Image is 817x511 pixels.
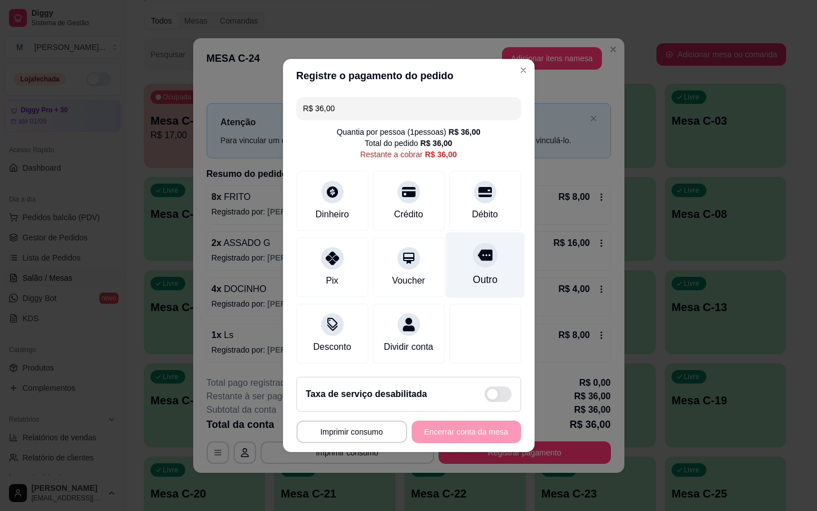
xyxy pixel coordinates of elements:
[392,274,425,288] div: Voucher
[296,421,407,443] button: Imprimir consumo
[449,126,481,138] div: R$ 36,00
[472,272,497,287] div: Outro
[425,149,457,160] div: R$ 36,00
[336,126,480,138] div: Quantia por pessoa ( 1 pessoas)
[472,208,497,221] div: Débito
[421,138,453,149] div: R$ 36,00
[365,138,453,149] div: Total do pedido
[316,208,349,221] div: Dinheiro
[313,340,352,354] div: Desconto
[394,208,423,221] div: Crédito
[283,59,535,93] header: Registre o pagamento do pedido
[360,149,457,160] div: Restante a cobrar
[306,387,427,401] h2: Taxa de serviço desabilitada
[514,61,532,79] button: Close
[326,274,338,288] div: Pix
[303,97,514,120] input: Ex.: hambúrguer de cordeiro
[384,340,433,354] div: Dividir conta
